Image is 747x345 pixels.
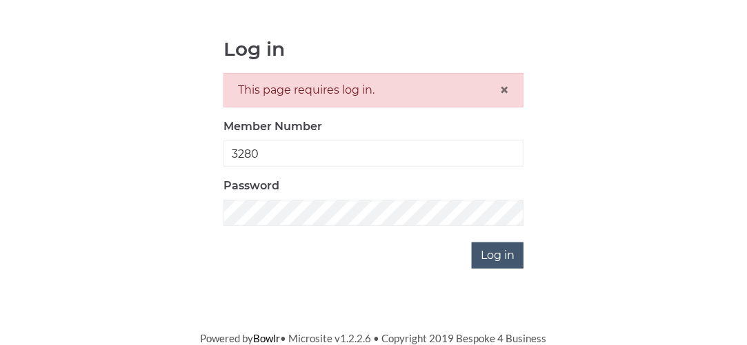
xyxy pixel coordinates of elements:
button: Close [499,82,509,98]
label: Password [223,178,279,194]
span: × [499,80,509,100]
input: Log in [472,242,524,269]
label: Member Number [223,118,322,135]
span: Powered by • Microsite v1.2.2.6 • Copyright 2019 Bespoke 4 Business [201,332,547,344]
h1: Log in [223,39,524,60]
a: Bowlr [254,332,281,344]
div: This page requires log in. [223,73,524,107]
